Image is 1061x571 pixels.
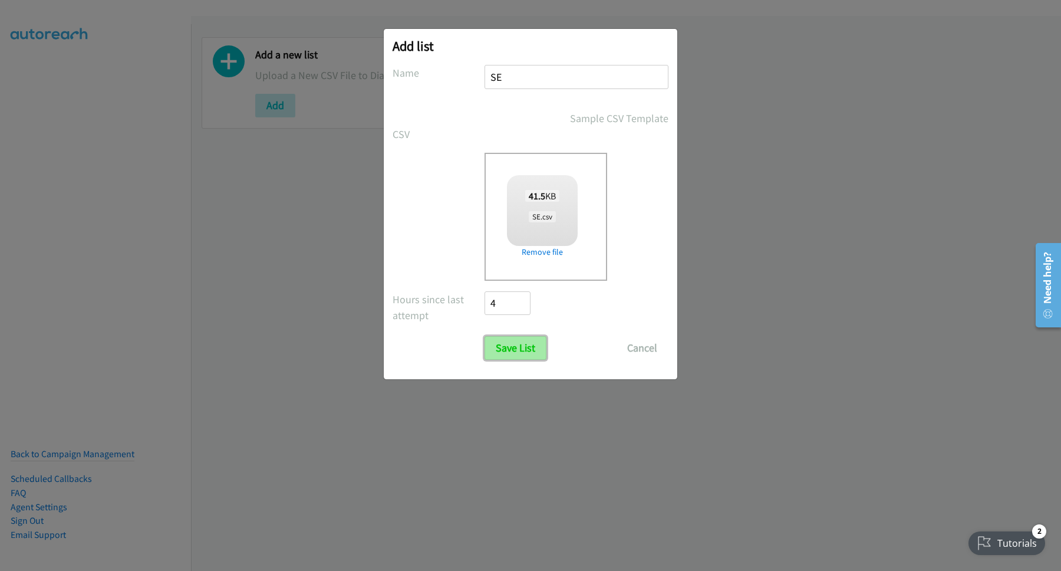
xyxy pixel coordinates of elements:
button: Cancel [616,336,668,360]
iframe: Checklist [961,520,1052,562]
a: Sample CSV Template [570,110,668,126]
label: Hours since last attempt [393,291,485,323]
h2: Add list [393,38,668,54]
label: CSV [393,126,485,142]
label: Name [393,65,485,81]
span: KB [525,190,560,202]
span: SE.csv [529,211,556,222]
input: Save List [485,336,546,360]
a: Remove file [507,246,578,258]
strong: 41.5 [529,190,545,202]
iframe: Resource Center [1028,238,1061,332]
